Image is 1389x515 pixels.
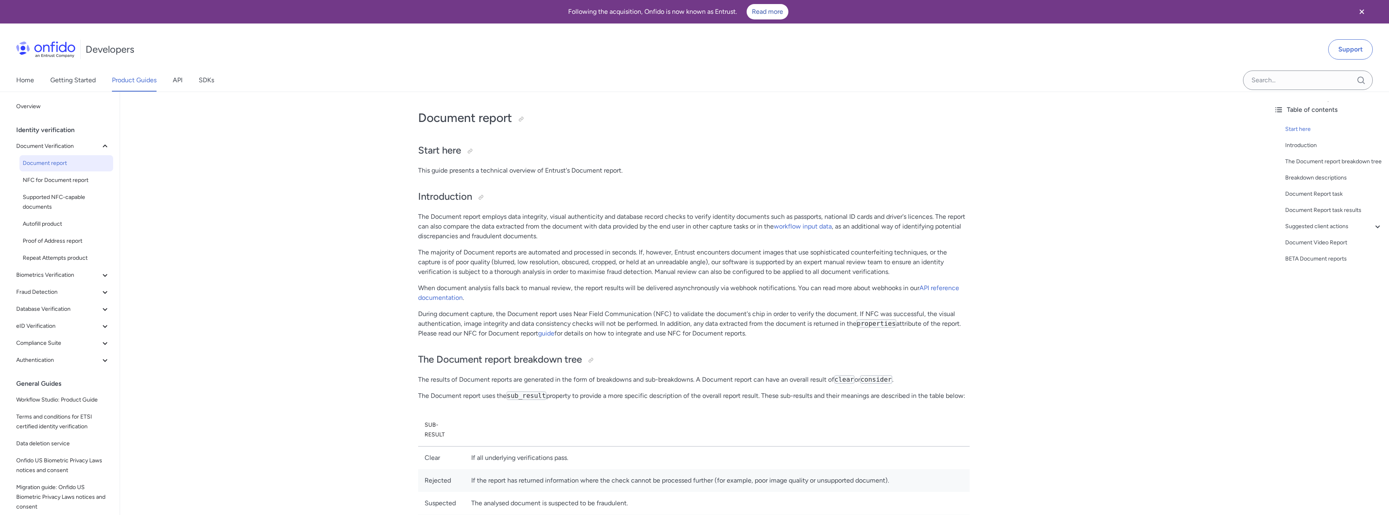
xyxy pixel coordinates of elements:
[747,4,788,19] a: Read more
[1328,39,1373,60] a: Support
[16,122,116,138] div: Identity verification
[13,352,113,368] button: Authentication
[1285,141,1383,150] a: Introduction
[16,102,110,111] span: Overview
[19,233,113,249] a: Proof of Address report
[23,236,110,246] span: Proof of Address report
[19,250,113,266] a: Repeat Attempts product
[465,446,970,469] td: If all underlying verifications pass.
[16,141,100,151] span: Document Verification
[112,69,157,92] a: Product Guides
[418,391,970,401] p: The Document report uses the property to provide a more specific description of the overall repor...
[418,212,970,241] p: The Document report employs data integrity, visual authenticity and database record checks to ver...
[418,309,970,338] p: During document capture, the Document report uses Near Field Communication (NFC) to validate the ...
[1274,105,1383,115] div: Table of contents
[16,376,116,392] div: General Guides
[507,391,546,400] code: sub_result
[23,253,110,263] span: Repeat Attempts product
[19,172,113,188] a: NFC for Document report
[16,338,100,348] span: Compliance Suite
[13,138,113,154] button: Document Verification
[86,43,134,56] h1: Developers
[16,483,110,512] span: Migration guide: Onfido US Biometric Privacy Laws notices and consent
[16,287,100,297] span: Fraud Detection
[16,395,110,405] span: Workflow Studio: Product Guide
[857,319,896,328] code: properties
[418,283,970,303] p: When document analysis falls back to manual review, the report results will be delivered asynchro...
[19,216,113,232] a: Autofill product
[23,219,110,229] span: Autofill product
[418,446,465,469] td: Clear
[1357,7,1367,17] svg: Close banner
[418,110,970,126] h1: Document report
[16,304,100,314] span: Database Verification
[465,492,970,515] td: The analysed document is suspected to be fraudulent.
[418,353,970,367] h2: The Document report breakdown tree
[13,98,113,115] a: Overview
[16,69,34,92] a: Home
[50,69,96,92] a: Getting Started
[16,355,100,365] span: Authentication
[173,69,182,92] a: API
[1285,254,1383,264] a: BETA Document reports
[16,321,100,331] span: eID Verification
[418,492,465,515] td: Suspected
[23,175,110,185] span: NFC for Document report
[1285,222,1383,231] a: Suggested client actions
[1285,124,1383,134] a: Start here
[16,439,110,449] span: Data deletion service
[13,335,113,351] button: Compliance Suite
[13,479,113,515] a: Migration guide: Onfido US Biometric Privacy Laws notices and consent
[16,456,110,475] span: Onfido US Biometric Privacy Laws notices and consent
[1243,71,1373,90] input: Onfido search input field
[774,222,832,230] a: workflow input data
[418,166,970,175] p: This guide presents a technical overview of Entrust's Document report.
[13,436,113,452] a: Data deletion service
[418,144,970,158] h2: Start here
[13,453,113,479] a: Onfido US Biometric Privacy Laws notices and consent
[13,409,113,435] a: Terms and conditions for ETSI certified identity verification
[13,318,113,334] button: eID Verification
[13,284,113,300] button: Fraud Detection
[834,375,854,384] code: clear
[860,375,892,384] code: consider
[10,4,1347,19] div: Following the acquisition, Onfido is now known as Entrust.
[418,414,465,447] th: Sub-result
[16,270,100,280] span: Biometrics Verification
[418,190,970,204] h2: Introduction
[1285,205,1383,215] a: Document Report task results
[1285,238,1383,248] a: Document Video Report
[418,469,465,492] td: Rejected
[1285,189,1383,199] a: Document Report task
[465,469,970,492] td: If the report has returned information where the check cannot be processed further (for example, ...
[19,155,113,171] a: Document report
[13,301,113,317] button: Database Verification
[418,284,959,301] a: API reference documentation
[1347,2,1377,22] button: Close banner
[538,329,554,337] a: guide
[418,375,970,385] p: The results of Document reports are generated in the form of breakdowns and sub-breakdowns. A Doc...
[13,392,113,408] a: Workflow Studio: Product Guide
[23,158,110,168] span: Document report
[23,192,110,212] span: Supported NFC-capable documents
[418,248,970,277] p: The majority of Document reports are automated and processed in seconds. If, however, Entrust enc...
[19,189,113,215] a: Supported NFC-capable documents
[199,69,214,92] a: SDKs
[1285,157,1383,167] a: The Document report breakdown tree
[13,267,113,283] button: Biometrics Verification
[1285,173,1383,183] a: Breakdown descriptions
[16,41,75,58] img: Onfido Logo
[16,412,110,432] span: Terms and conditions for ETSI certified identity verification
